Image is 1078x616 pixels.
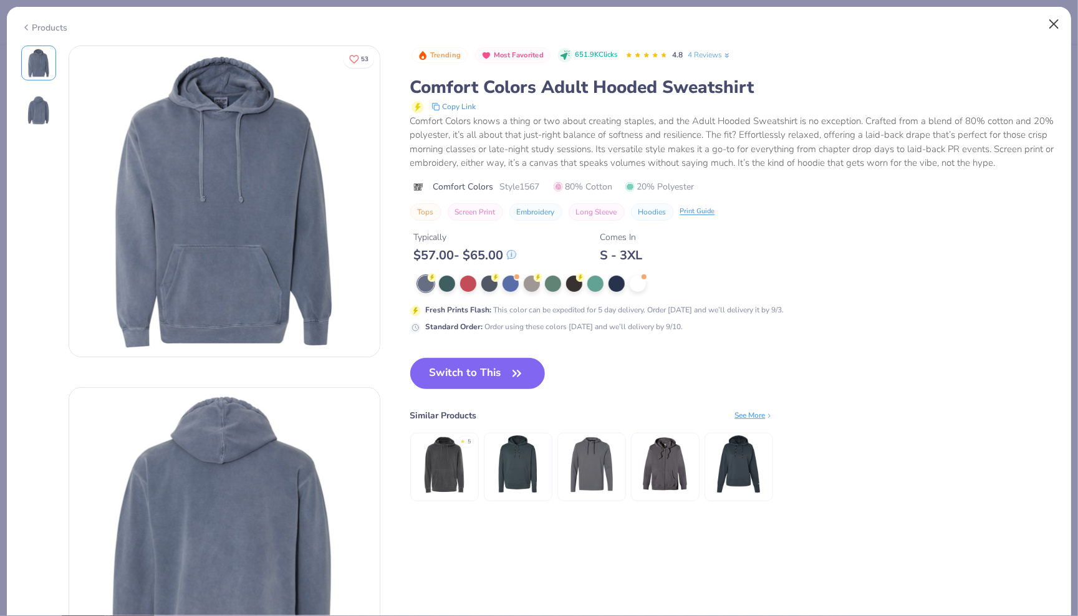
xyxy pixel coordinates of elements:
span: Style 1567 [500,180,540,193]
span: 20% Polyester [625,180,695,193]
button: Embroidery [509,203,562,221]
span: 4.8 [673,50,683,60]
span: Most Favorited [494,52,544,59]
button: Switch to This [410,358,546,389]
strong: Fresh Prints Flash : [426,305,492,315]
div: $ 57.00 - $ 65.00 [414,248,516,263]
button: Badge Button [475,47,551,64]
span: Comfort Colors [433,180,494,193]
div: Comfort Colors knows a thing or two about creating staples, and the Adult Hooded Sweatshirt is no... [410,114,1057,170]
div: Similar Products [410,409,477,422]
div: This color can be expedited for 5 day delivery. Order [DATE] and we’ll delivery it by 9/3. [426,304,784,315]
button: Badge Button [411,47,468,64]
button: Hoodies [631,203,674,221]
div: Comfort Colors Adult Hooded Sweatshirt [410,75,1057,99]
img: Independent Trading Co. Heavyweight Pigment-Dyed Hooded Sweatshirt [415,435,474,494]
button: Long Sleeve [569,203,625,221]
a: 4 Reviews [688,49,731,60]
div: 4.8 Stars [625,46,668,65]
button: Screen Print [448,203,503,221]
img: Front [24,48,54,78]
div: Order using these colors [DATE] and we’ll delivery by 9/10. [426,321,683,332]
div: Print Guide [680,206,715,217]
div: Typically [414,231,516,244]
div: 5 [468,438,471,446]
img: Trending sort [418,51,428,60]
button: Tops [410,203,441,221]
img: Adidas Lightweight Hooded Sweatshirt [562,435,621,494]
span: 80% Cotton [554,180,613,193]
span: 651.9K Clicks [575,50,618,60]
button: copy to clipboard [428,99,480,114]
img: Most Favorited sort [481,51,491,60]
div: S - 3XL [600,248,643,263]
img: Champion Unisex Gameday Hooded Sweatshirt [488,435,547,494]
span: Trending [430,52,461,59]
img: Front [69,46,380,357]
div: Products [21,21,68,34]
img: Back [24,95,54,125]
span: 53 [361,56,368,62]
img: brand logo [410,182,427,192]
button: Like [344,50,374,68]
div: See More [735,410,773,421]
img: Champion Ladies' Gameday Hooded Sweatshirt [709,435,768,494]
strong: Standard Order : [426,322,483,332]
div: ★ [461,438,466,443]
img: Econscious Men's Organic/Recycled Full-Zip Hooded Sweatshirt [635,435,695,494]
div: Comes In [600,231,643,244]
button: Close [1042,12,1066,36]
